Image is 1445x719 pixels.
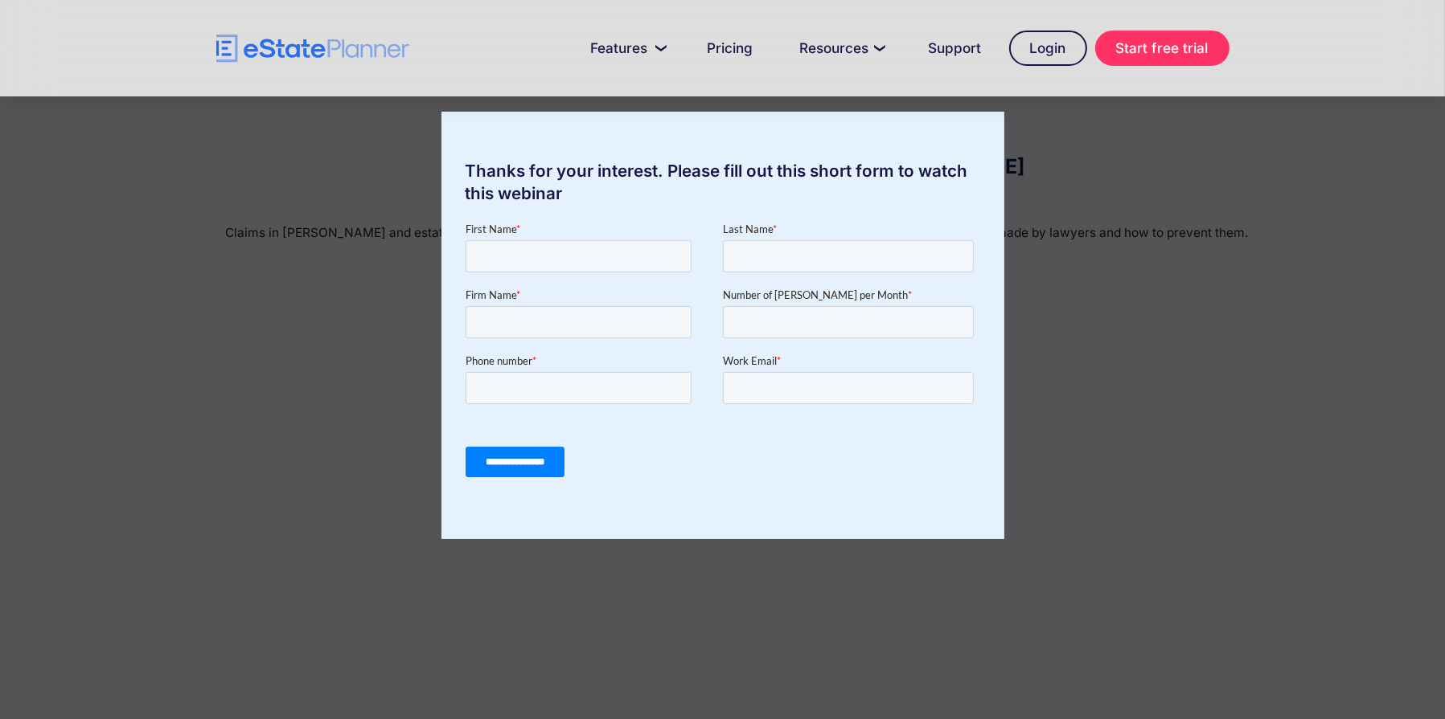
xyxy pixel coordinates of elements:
a: Support [909,32,1001,64]
a: Start free trial [1095,31,1229,66]
a: home [216,35,409,63]
a: Login [1009,31,1087,66]
a: Pricing [688,32,773,64]
a: Features [572,32,680,64]
a: Resources [781,32,901,64]
iframe: Form 0 [466,221,980,491]
div: Thanks for your interest. Please fill out this short form to watch this webinar [441,160,1004,205]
